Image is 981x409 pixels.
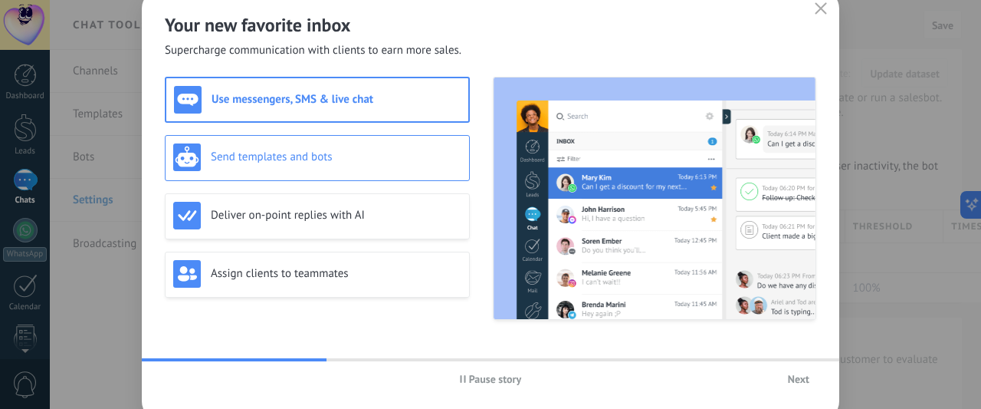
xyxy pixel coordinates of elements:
h3: Use messengers, SMS & live chat [212,92,461,107]
span: Supercharge communication with clients to earn more sales. [165,43,461,58]
span: Pause story [469,374,522,384]
span: Next [788,374,809,384]
h3: Assign clients to teammates [211,266,461,281]
button: Next [781,368,816,391]
h3: Send templates and bots [211,150,461,164]
h3: Deliver on-point replies with AI [211,208,461,223]
button: Pause story [453,368,529,391]
h2: Your new favorite inbox [165,13,816,37]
